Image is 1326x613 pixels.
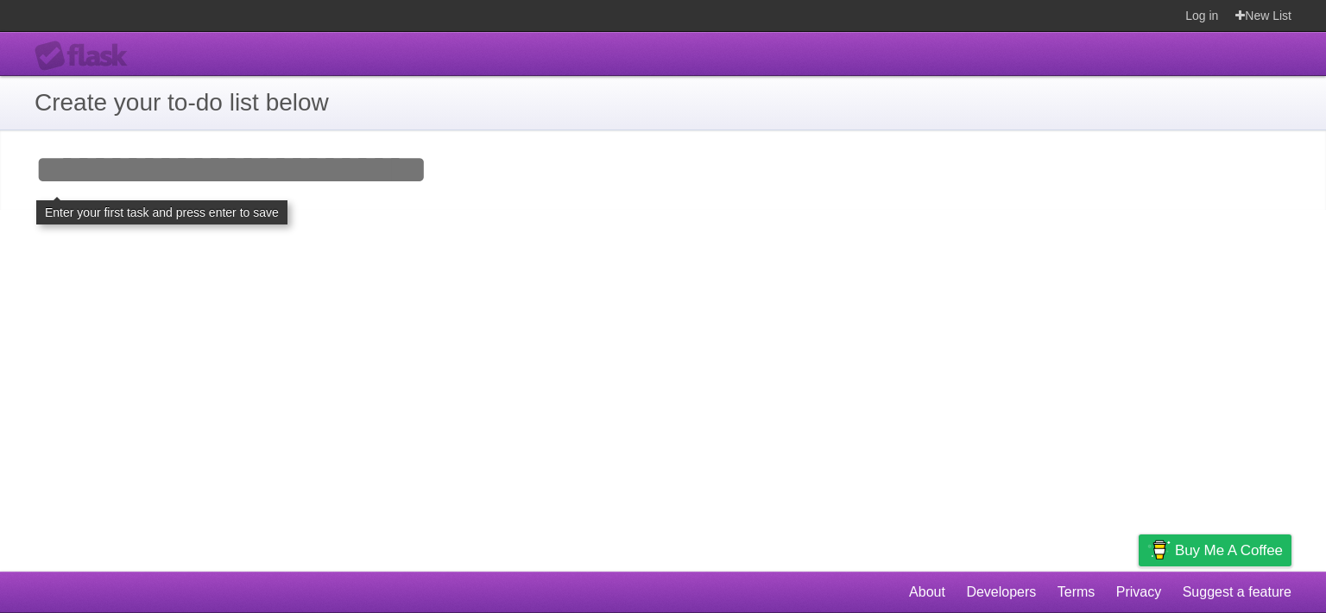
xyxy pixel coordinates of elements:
[35,41,138,72] div: Flask
[909,576,945,609] a: About
[1116,576,1161,609] a: Privacy
[1058,576,1096,609] a: Terms
[1147,535,1171,565] img: Buy me a coffee
[1139,534,1291,566] a: Buy me a coffee
[35,85,1291,121] h1: Create your to-do list below
[1175,535,1283,566] span: Buy me a coffee
[1183,576,1291,609] a: Suggest a feature
[966,576,1036,609] a: Developers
